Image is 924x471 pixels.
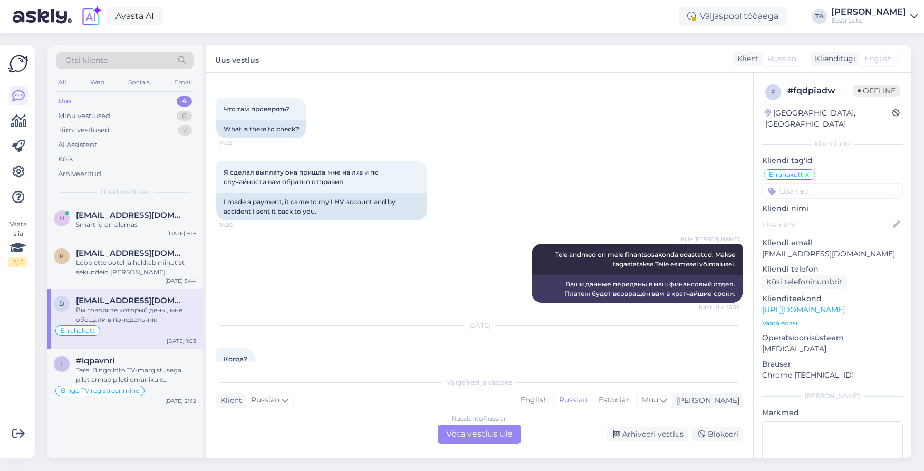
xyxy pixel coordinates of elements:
div: Võta vestlus üle [438,425,521,444]
div: Russian to Russian [451,414,508,424]
div: [DATE] 9:16 [167,229,196,237]
input: Lisa tag [762,183,903,199]
span: Russian [251,395,280,406]
span: K [60,252,64,260]
div: [PERSON_NAME] [831,8,906,16]
div: Kliendi info [762,139,903,149]
div: TA [812,9,827,24]
span: E-rahakott [61,328,95,334]
div: 0 [177,111,192,121]
div: Klient [733,53,759,64]
p: [MEDICAL_DATA] [762,343,903,354]
div: Russian [553,392,593,408]
div: Vaata siia [8,219,27,267]
p: Kliendi email [762,237,903,248]
p: Kliendi nimi [762,203,903,214]
div: [DATE] [216,321,743,330]
div: English [515,392,553,408]
div: What is there to check? [216,120,306,138]
span: h [59,214,64,222]
label: Uus vestlus [215,52,259,66]
a: [PERSON_NAME]Eesti Loto [831,8,918,25]
input: Lisa nimi [763,219,891,230]
span: Otsi kliente [65,55,108,66]
p: Märkmed [762,407,903,418]
div: Arhiveeritud [58,169,101,179]
span: Что там проверять? [224,105,290,113]
div: Ваши данные переданы в наш финансовый отдел. Платеж будет возвращён вам в кратчайшие сроки. [532,275,743,303]
div: 2 / 3 [8,257,27,267]
div: Küsi telefoninumbrit [762,275,847,289]
span: Nähtud ✓ 16:32 [699,303,739,311]
span: Teie andmed on meie finantsosakonda edastatud. Makse tagastatakse Teile esimesel võimalusel. [555,251,737,268]
p: Kliendi telefon [762,264,903,275]
div: [DATE] 1:03 [167,337,196,345]
div: Socials [126,75,152,89]
div: Valige keel ja vastake [216,378,743,387]
div: Вы говорите который день , мне обещали в понедельник [76,305,196,324]
div: I made a payment, it came to my LHV account and by accident I sent it back to you. [216,193,427,220]
span: Когда? [224,355,247,363]
a: [URL][DOMAIN_NAME] [762,305,845,314]
p: [EMAIL_ADDRESS][DOMAIN_NAME] [762,248,903,259]
span: English [864,53,892,64]
p: Klienditeekond [762,293,903,304]
img: Askly Logo [8,54,28,74]
span: 14:26 [219,221,259,229]
img: explore-ai [80,5,102,27]
div: Email [172,75,194,89]
span: Muu [642,395,658,405]
div: 2 [178,125,192,136]
p: Vaata edasi ... [762,319,903,328]
div: AI Assistent [58,140,97,150]
span: herhelimets@gmail.com [76,210,186,220]
div: All [56,75,68,89]
span: dmitrinem@gmail.com [76,296,186,305]
div: Väljaspool tööaega [679,7,787,26]
div: Estonian [593,392,636,408]
span: Я сделал выплату она пришла мне на лхв и по случайности вам обратно отправил [224,168,380,186]
div: [PERSON_NAME] [762,391,903,401]
div: [PERSON_NAME] [672,395,739,406]
div: Eesti Loto [831,16,906,25]
div: Klienditugi [811,53,855,64]
span: Uued vestlused [101,187,150,197]
div: Lööb ette ootel ja hakkab minutist sekundeid [PERSON_NAME]. [76,258,196,277]
span: l [60,360,64,368]
span: Kuutandres8@gmail.com [76,248,186,258]
span: Russian [768,53,796,64]
a: Avasta AI [107,7,163,25]
div: Uus [58,96,72,107]
span: 14:25 [219,139,259,147]
span: E-rahakott [769,171,803,178]
p: Brauser [762,359,903,370]
div: [DATE] 5:44 [165,277,196,285]
span: Offline [853,85,900,97]
span: f [771,88,775,96]
p: Operatsioonisüsteem [762,332,903,343]
div: Blokeeri [692,427,743,441]
div: Tere! Bingo loto TV-märgistusega pilet annab pileti omanikule võimaluse osaleda stuudiomängu kand... [76,366,196,385]
span: d [59,300,64,307]
span: Kille [PERSON_NAME] [681,235,739,243]
span: #lqpavnri [76,356,114,366]
div: Web [88,75,107,89]
div: Minu vestlused [58,111,110,121]
div: 4 [177,96,192,107]
div: Smart id on olemas [76,220,196,229]
p: Kliendi tag'id [762,155,903,166]
div: Kõik [58,154,73,165]
div: Arhiveeri vestlus [607,427,688,441]
div: Klient [216,395,242,406]
span: Bingo TV registreerimine [61,388,139,394]
div: [DATE] 21:12 [165,397,196,405]
p: Chrome [TECHNICAL_ID] [762,370,903,381]
div: Tiimi vestlused [58,125,110,136]
div: [GEOGRAPHIC_DATA], [GEOGRAPHIC_DATA] [765,108,892,130]
div: # fqdpiadw [787,84,853,97]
